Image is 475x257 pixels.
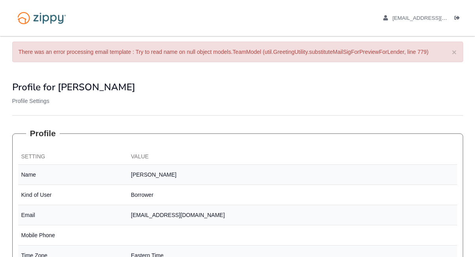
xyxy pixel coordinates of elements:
[128,165,457,185] td: [PERSON_NAME]
[12,97,463,105] p: Profile Settings
[454,15,463,23] a: Log out
[12,82,463,92] h1: Profile for [PERSON_NAME]
[18,185,128,205] td: Kind of User
[128,185,457,205] td: Borrower
[18,165,128,185] td: Name
[18,149,128,165] th: Setting
[18,205,128,225] td: Email
[128,149,457,165] th: Value
[452,48,456,56] button: ×
[12,8,71,28] img: Logo
[26,128,60,139] legend: Profile
[12,42,463,62] div: There was an error processing email template : Try to read name on null object models.TeamModel (...
[18,225,128,246] td: Mobile Phone
[128,205,457,225] td: [EMAIL_ADDRESS][DOMAIN_NAME]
